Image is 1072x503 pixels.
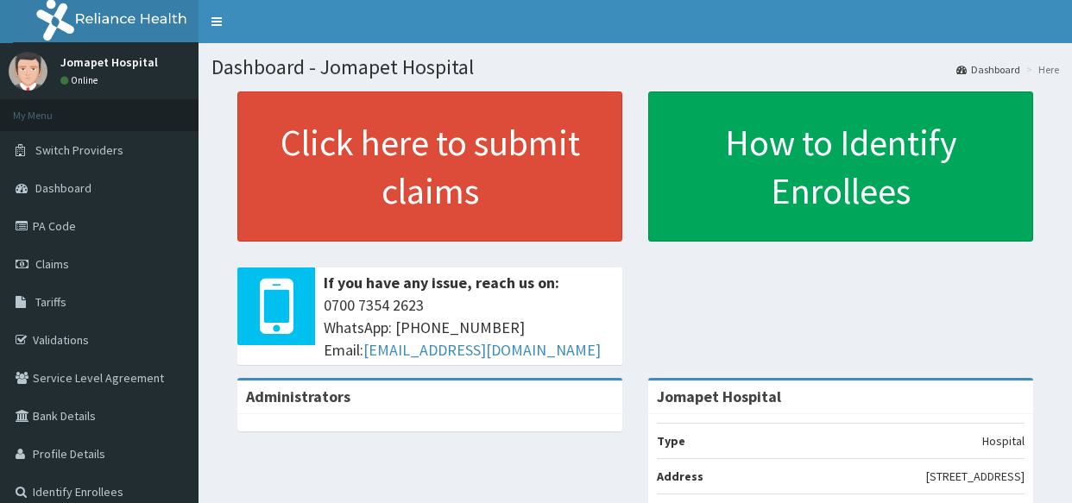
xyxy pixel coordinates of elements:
[211,56,1059,79] h1: Dashboard - Jomapet Hospital
[324,294,614,361] span: 0700 7354 2623 WhatsApp: [PHONE_NUMBER] Email:
[657,433,685,449] b: Type
[657,387,781,406] strong: Jomapet Hospital
[648,91,1033,242] a: How to Identify Enrollees
[657,468,703,484] b: Address
[363,340,601,360] a: [EMAIL_ADDRESS][DOMAIN_NAME]
[35,256,69,272] span: Claims
[237,91,622,242] a: Click here to submit claims
[246,387,350,406] b: Administrators
[956,62,1020,77] a: Dashboard
[35,180,91,196] span: Dashboard
[926,468,1025,485] p: [STREET_ADDRESS]
[60,56,158,68] p: Jomapet Hospital
[982,432,1025,450] p: Hospital
[1022,62,1059,77] li: Here
[60,74,102,86] a: Online
[35,142,123,158] span: Switch Providers
[35,294,66,310] span: Tariffs
[9,52,47,91] img: User Image
[324,273,559,292] b: If you have any issue, reach us on:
